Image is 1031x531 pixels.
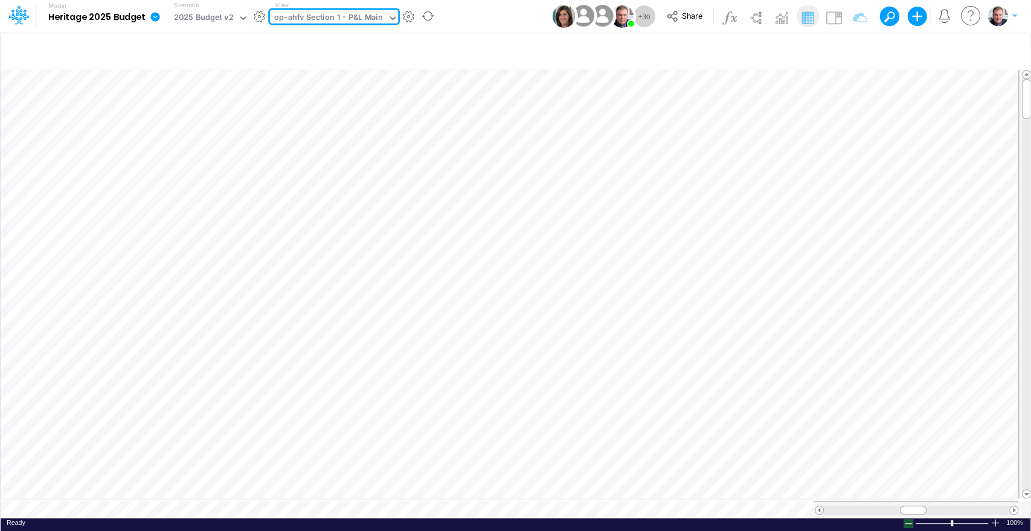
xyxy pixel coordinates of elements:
[1006,518,1024,527] span: 100%
[174,11,234,25] div: 2025 Budget v2
[1006,518,1024,527] div: Zoom level
[681,11,702,20] span: Share
[274,11,383,25] div: op-ahfv Section 1 - P&L Main
[915,518,991,527] div: Zoom
[7,519,25,526] span: Ready
[552,5,575,28] img: User Image Icon
[991,518,1000,527] div: Zoom In
[904,519,913,528] div: Zoom Out
[638,13,650,21] span: + 30
[11,38,768,63] input: Type a title here
[937,9,951,23] a: Notifications
[174,1,199,10] label: Scenario
[48,12,146,23] b: Heritage 2025 Budget
[275,1,289,10] label: View
[610,5,633,28] img: User Image Icon
[660,7,710,26] button: Share
[588,2,615,30] img: User Image Icon
[951,520,953,526] div: Zoom
[570,2,597,30] img: User Image Icon
[7,518,25,527] div: In Ready mode
[48,2,66,10] label: Model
